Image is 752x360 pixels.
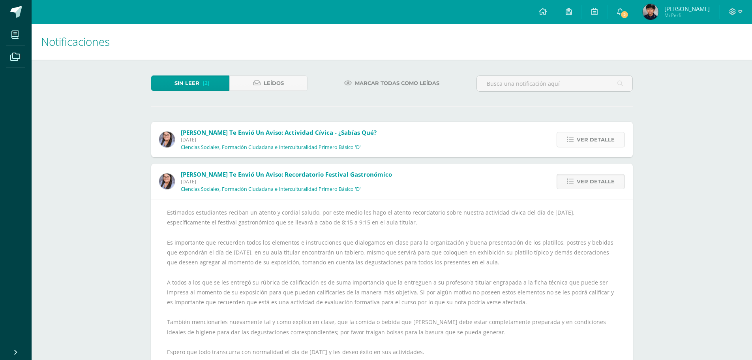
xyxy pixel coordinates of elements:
[264,76,284,90] span: Leídos
[181,186,361,192] p: Ciencias Sociales, Formación Ciudadana e Interculturalidad Primero Básico 'D'
[620,10,629,19] span: 2
[477,76,632,91] input: Busca una notificación aquí
[229,75,308,91] a: Leídos
[664,12,710,19] span: Mi Perfil
[203,76,210,90] span: (2)
[577,132,615,147] span: Ver detalle
[181,170,392,178] span: [PERSON_NAME] te envió un aviso: Recordatorio Festival Gastronómico
[159,132,175,147] img: 17db063816693a26b2c8d26fdd0faec0.png
[151,75,229,91] a: Sin leer(2)
[181,128,377,136] span: [PERSON_NAME] te envió un aviso: Actividad cívica - ¿Sabías qué?
[334,75,449,91] a: Marcar todas como leídas
[664,5,710,13] span: [PERSON_NAME]
[181,136,377,143] span: [DATE]
[159,173,175,189] img: 17db063816693a26b2c8d26fdd0faec0.png
[41,34,110,49] span: Notificaciones
[181,178,392,185] span: [DATE]
[181,144,361,151] p: Ciencias Sociales, Formación Ciudadana e Interculturalidad Primero Básico 'D'
[643,4,658,20] img: 9fd91414d7e9c7dd86d7e3aaac178aeb.png
[577,174,615,189] span: Ver detalle
[355,76,439,90] span: Marcar todas como leídas
[174,76,199,90] span: Sin leer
